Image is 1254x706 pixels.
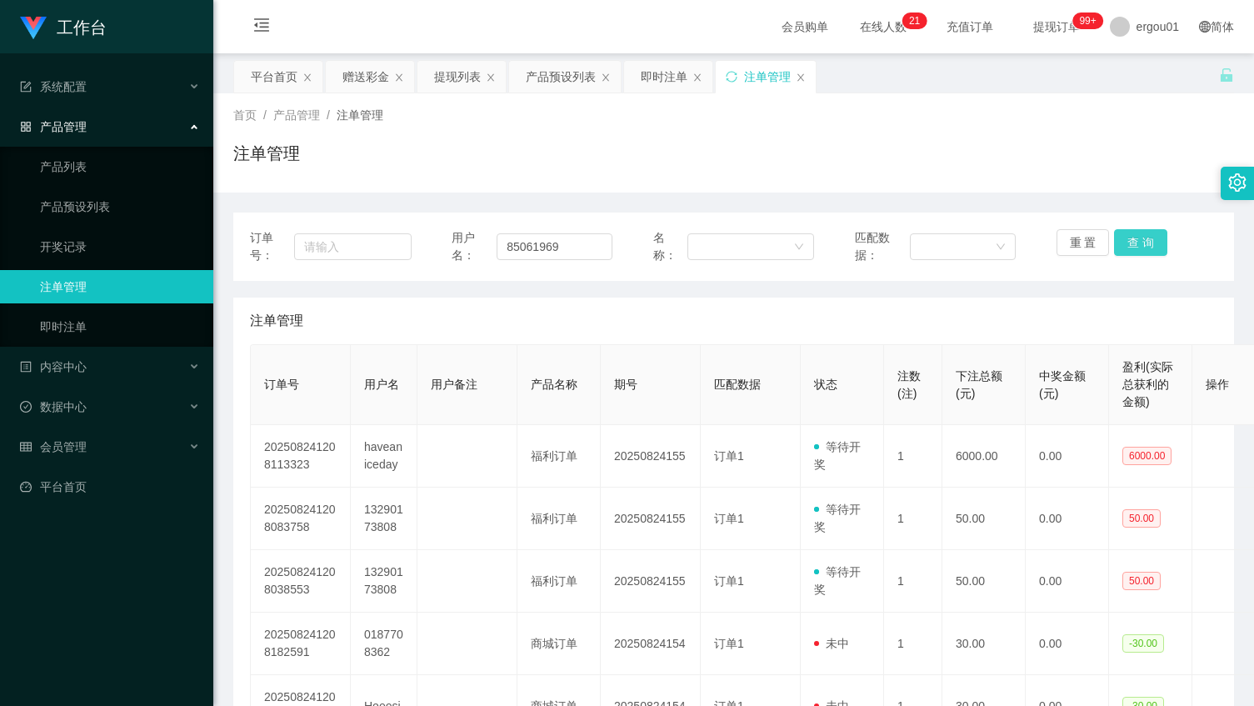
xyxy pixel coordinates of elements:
i: 图标: appstore-o [20,121,32,133]
td: 1 [884,488,942,550]
td: 13290173808 [351,550,417,613]
a: 即时注单 [40,310,200,343]
span: 数据中心 [20,400,87,413]
td: 202508241208038553 [251,550,351,613]
td: 0.00 [1026,425,1109,488]
span: 用户备注 [431,378,477,391]
i: 图标: close [692,73,702,83]
span: 匹配数据： [855,229,910,264]
td: 福利订单 [517,488,601,550]
button: 重 置 [1057,229,1110,256]
i: 图标: close [394,73,404,83]
span: 状态 [814,378,837,391]
a: 工作台 [20,20,107,33]
span: 未中 [814,637,849,650]
i: 图标: global [1199,21,1211,33]
span: 订单1 [714,449,744,463]
td: 202508241208182591 [251,613,351,675]
sup: 21 [902,13,927,29]
span: 产品管理 [273,108,320,122]
td: 50.00 [942,488,1026,550]
td: 20250824155 [601,425,701,488]
span: 匹配数据 [714,378,761,391]
span: 期号 [614,378,637,391]
span: 在线人数 [852,21,915,33]
td: 13290173808 [351,488,417,550]
div: 平台首页 [251,61,297,93]
span: 订单1 [714,637,744,650]
h1: 注单管理 [233,141,300,166]
span: 注单管理 [337,108,383,122]
td: 6000.00 [942,425,1026,488]
img: logo.9652507e.png [20,17,47,40]
i: 图标: close [302,73,312,83]
td: 商城订单 [517,613,601,675]
i: 图标: close [601,73,611,83]
td: 1 [884,425,942,488]
td: 50.00 [942,550,1026,613]
span: 订单号： [250,229,294,264]
span: 注数(注) [897,369,921,400]
div: 注单管理 [744,61,791,93]
td: 20250824154 [601,613,701,675]
span: 订单1 [714,512,744,525]
span: / [327,108,330,122]
button: 查 询 [1114,229,1167,256]
td: 0187708362 [351,613,417,675]
a: 产品列表 [40,150,200,183]
span: -30.00 [1122,634,1164,653]
i: 图标: unlock [1219,68,1234,83]
a: 产品预设列表 [40,190,200,223]
span: 内容中心 [20,360,87,373]
div: 产品预设列表 [526,61,596,93]
p: 2 [909,13,915,29]
div: 即时注单 [641,61,687,93]
td: haveaniceday [351,425,417,488]
i: 图标: form [20,81,32,93]
td: 0.00 [1026,613,1109,675]
span: 等待开奖 [814,565,861,596]
a: 注单管理 [40,270,200,303]
span: 用户名： [452,229,497,264]
span: 产品名称 [531,378,577,391]
i: 图标: close [486,73,496,83]
input: 请输入 [294,233,412,260]
td: 1 [884,613,942,675]
span: 首页 [233,108,257,122]
span: 订单1 [714,574,744,588]
a: 图标: dashboard平台首页 [20,470,200,503]
p: 1 [915,13,921,29]
i: 图标: sync [726,71,737,83]
td: 1 [884,550,942,613]
td: 福利订单 [517,425,601,488]
span: 产品管理 [20,120,87,133]
span: 等待开奖 [814,503,861,533]
i: 图标: down [794,242,804,253]
td: 20250824155 [601,550,701,613]
span: 用户名 [364,378,399,391]
div: 赠送彩金 [342,61,389,93]
td: 福利订单 [517,550,601,613]
sup: 949 [1072,13,1102,29]
span: 订单号 [264,378,299,391]
td: 0.00 [1026,550,1109,613]
td: 202508241208113323 [251,425,351,488]
span: 注单管理 [250,311,303,331]
span: 50.00 [1122,509,1161,528]
i: 图标: table [20,441,32,453]
span: 充值订单 [938,21,1002,33]
a: 开奖记录 [40,230,200,263]
i: 图标: profile [20,361,32,373]
span: 等待开奖 [814,440,861,471]
span: 中奖金额(元) [1039,369,1086,400]
i: 图标: close [796,73,806,83]
td: 30.00 [942,613,1026,675]
i: 图标: check-circle-o [20,401,32,413]
td: 0.00 [1026,488,1109,550]
span: 下注总额(元) [956,369,1002,400]
span: / [263,108,267,122]
i: 图标: menu-fold [233,1,290,54]
span: 名称： [653,229,688,264]
span: 盈利(实际总获利的金额) [1122,360,1173,408]
span: 系统配置 [20,80,87,93]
